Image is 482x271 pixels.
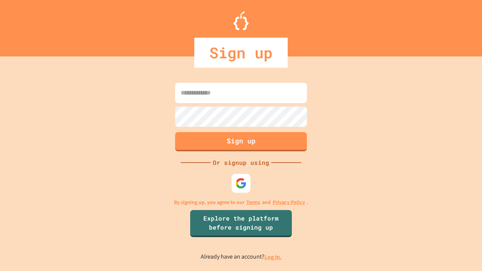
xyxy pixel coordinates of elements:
[235,178,247,189] img: google-icon.svg
[264,253,282,261] a: Log in.
[233,11,249,30] img: Logo.svg
[201,252,282,262] p: Already have an account?
[211,158,271,167] div: Or signup using
[190,210,292,237] a: Explore the platform before signing up
[194,38,288,68] div: Sign up
[175,132,307,151] button: Sign up
[246,198,260,206] a: Terms
[273,198,305,206] a: Privacy Policy
[174,198,308,206] p: By signing up, you agree to our and .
